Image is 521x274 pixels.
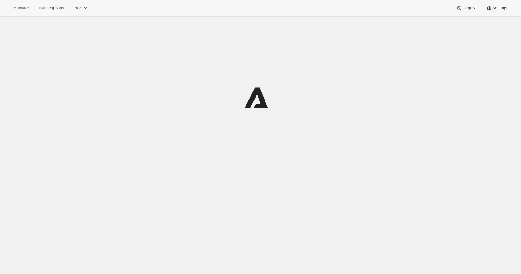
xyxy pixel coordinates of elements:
span: Help [462,6,471,11]
span: Analytics [14,6,30,11]
button: Analytics [10,4,34,12]
span: Subscriptions [39,6,64,11]
span: Settings [492,6,507,11]
span: Tools [73,6,82,11]
button: Settings [482,4,511,12]
button: Help [452,4,481,12]
button: Tools [69,4,92,12]
button: Subscriptions [35,4,68,12]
